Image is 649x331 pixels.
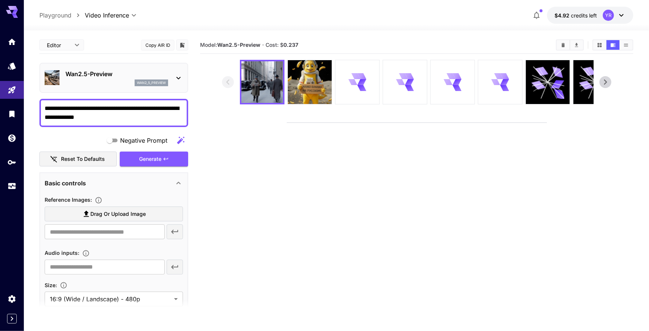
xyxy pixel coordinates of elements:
span: Audio inputs : [45,250,79,256]
div: Wan2.5-Previewwan2_5_preview [45,66,183,89]
button: Upload an audio file. Supported formats: .mp3, .wav, .flac, .aac, .ogg, .m4a, .wma [79,250,93,257]
div: Wallet [7,133,16,143]
div: API Keys [7,158,16,167]
div: Clear AllDownload All [556,39,584,51]
button: Show media in video view [607,40,620,50]
b: 0.237 [284,42,299,48]
a: Playground [39,11,71,20]
div: YR [603,10,614,21]
div: Basic controls [45,174,183,192]
nav: breadcrumb [39,11,85,20]
button: Upload a reference image to guide the result. Supported formats: MP4, WEBM and MOV. [92,197,105,204]
div: Library [7,109,16,119]
div: Settings [7,294,16,304]
p: Basic controls [45,179,86,188]
button: Show media in list view [620,40,633,50]
button: Add to library [179,40,186,49]
div: Show media in grid viewShow media in video viewShow media in list view [592,39,633,51]
span: $4.92 [555,12,571,19]
p: Wan2.5-Preview [65,69,168,78]
span: Size : [45,282,57,288]
button: Show media in grid view [593,40,606,50]
div: Playground [7,85,16,95]
button: Download All [570,40,583,50]
button: Adjust the dimensions of the generated image by specifying its width and height in pixels, or sel... [57,282,70,289]
img: AolSruMj9zgAAAAASUVORK5CYII= [288,60,332,104]
span: Cost: $ [266,42,299,48]
span: Negative Prompt [120,136,167,145]
p: wan2_5_preview [137,80,166,85]
div: Models [7,61,16,71]
span: 16:9 (Wide / Landscape) - 480p [50,295,171,304]
div: $4.9199 [555,12,597,19]
button: Copy AIR ID [141,40,174,51]
span: Reference Images : [45,197,92,203]
p: · [262,40,264,49]
span: Drag or upload image [91,210,146,219]
span: Editor [47,41,70,49]
span: Generate [139,155,161,164]
div: Home [7,37,16,46]
button: Clear All [557,40,570,50]
label: Drag or upload image [45,207,183,222]
div: Usage [7,182,16,191]
button: $4.9199YR [547,7,633,24]
button: Expand sidebar [7,314,17,324]
button: Reset to defaults [39,152,117,167]
span: credits left [571,12,597,19]
button: Generate [120,152,188,167]
span: Model: [200,42,260,48]
span: Video Inference [85,11,129,20]
img: DV6s7IfOGRrmAAAAAElFTkSuQmCC [241,61,283,103]
b: Wan2.5-Preview [217,42,260,48]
